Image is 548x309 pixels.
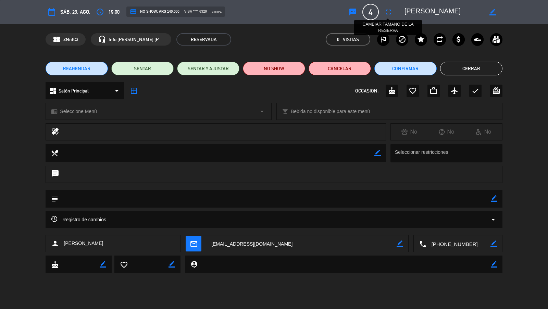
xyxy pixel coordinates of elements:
i: dashboard [49,87,57,95]
i: local_bar [282,108,288,115]
i: healing [51,127,59,137]
i: arrow_drop_down [113,87,121,95]
button: NO SHOW [243,62,305,75]
div: No [428,127,465,136]
i: person_pin [190,260,198,268]
i: credit_card [130,8,137,15]
button: access_time [94,6,106,18]
i: headset_mic [98,35,106,44]
span: 19:00 [109,8,120,16]
i: border_color [489,9,496,15]
button: SENTAR Y AJUSTAR [177,62,239,75]
i: cake [388,87,396,95]
i: border_color [169,261,175,268]
button: Confirmar [374,62,437,75]
i: favorite_border [120,261,127,268]
span: stripe [212,10,222,14]
i: star [417,35,425,44]
span: Seleccione Menú [60,108,97,115]
button: Cerrar [440,62,502,75]
span: Salón Principal [59,87,89,95]
button: sms [347,6,359,18]
span: NO SHOW: ARS 140.000 [130,8,179,15]
i: chrome_reader_mode [51,108,58,115]
div: No [465,127,502,136]
button: SENTAR [111,62,174,75]
i: border_color [100,261,106,268]
i: block [398,35,406,44]
span: RESERVADA [176,33,231,46]
i: local_phone [419,240,426,248]
i: chat [51,170,59,179]
i: repeat [436,35,444,44]
i: border_color [491,261,497,268]
i: person [51,239,59,248]
i: border_all [130,87,138,95]
i: calendar_today [48,8,56,16]
button: REAGENDAR [46,62,108,75]
i: access_time [96,8,104,16]
em: Visitas [343,36,359,44]
i: arrow_drop_down [489,215,497,224]
span: REAGENDAR [63,65,90,72]
i: border_color [374,150,381,156]
i: local_dining [51,149,58,157]
span: Info [PERSON_NAME] [PERSON_NAME] [109,36,164,44]
div: CAMBIAR TAMAÑO DE LA RESERVA [354,20,422,35]
i: fullscreen [384,8,393,16]
span: [PERSON_NAME] [64,239,103,247]
i: airplanemode_active [450,87,459,95]
i: arrow_drop_down [258,107,266,115]
i: cake [51,261,59,268]
i: border_color [490,240,497,247]
i: check [471,87,480,95]
span: 4 [362,4,379,20]
span: ZNnlC3 [63,36,78,44]
button: Cancelar [309,62,371,75]
div: No [391,127,428,136]
span: Bebida no disponible para este menú [291,108,370,115]
i: work_outline [429,87,438,95]
span: OCCASION: [355,87,378,95]
span: sáb. 23, ago. [60,8,90,16]
i: attach_money [454,35,463,44]
span: 0 [337,36,339,44]
i: border_color [397,240,403,247]
i: border_color [491,195,497,202]
button: calendar_today [46,6,58,18]
button: fullscreen [382,6,395,18]
span: Registro de cambios [51,215,106,224]
i: sms [349,8,357,16]
i: card_giftcard [492,87,500,95]
i: outlined_flag [379,35,387,44]
i: mail_outline [190,240,197,247]
i: favorite_border [409,87,417,95]
span: confirmation_number [53,35,61,44]
i: subject [51,195,58,202]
